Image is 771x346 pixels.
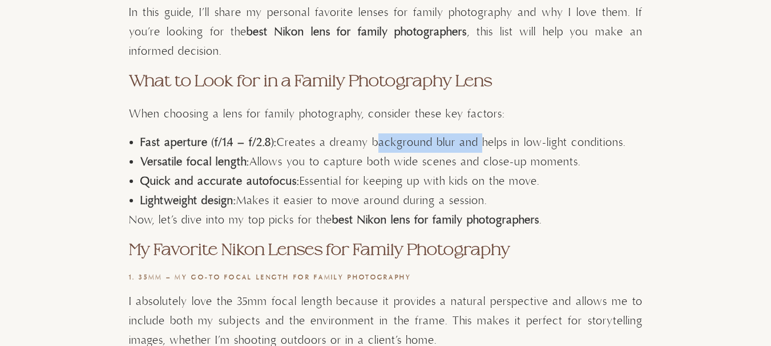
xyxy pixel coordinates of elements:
[247,25,467,39] strong: best Nikon lens for family photographers
[129,274,412,282] strong: 1. 35mm – My Go-To Focal Length for Family Photography
[129,211,643,230] p: Now, let’s dive into my top picks for the .
[332,213,539,227] strong: best Nikon lens for family photographers
[140,136,277,150] strong: Fast aperture (f/1.4 – f/2.8):
[140,194,236,208] strong: Lightweight design:
[129,72,492,89] strong: What to Look for in a Family Photography Lens
[140,172,643,192] li: Essential for keeping up with kids on the move.
[140,155,249,169] strong: Versatile focal length:
[140,174,300,189] strong: Quick and accurate autofocus:
[140,133,643,153] li: Creates a dreamy background blur and helps in low-light conditions.
[129,241,510,258] strong: My Favorite Nikon Lenses for Family Photography
[129,3,643,62] p: In this guide, I’ll share my personal favorite lenses for family photography and why I love them....
[140,153,643,172] li: Allows you to capture both wide scenes and close-up moments.
[140,192,643,211] li: Makes it easier to move around during a session.
[129,105,643,124] p: When choosing a lens for family photography, consider these key factors:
